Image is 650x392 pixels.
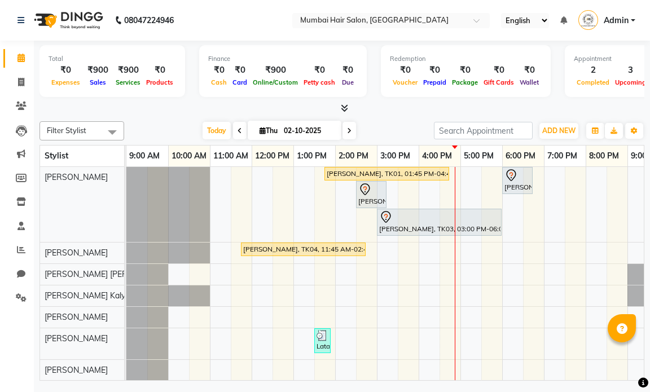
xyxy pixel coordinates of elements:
input: Search Appointment [434,122,533,139]
a: 11:00 AM [210,148,251,164]
span: [PERSON_NAME] [PERSON_NAME] [45,269,173,279]
a: 3:00 PM [377,148,413,164]
span: Sales [87,78,109,86]
div: ₹0 [449,64,481,77]
span: Online/Custom [250,78,301,86]
div: [PERSON_NAME], TK01, 01:45 PM-04:45 PM, Nanoplastia OP [326,169,448,179]
span: Services [113,78,143,86]
span: Products [143,78,176,86]
div: Total [49,54,176,64]
div: [PERSON_NAME], TK03, 06:00 PM-06:45 PM, Director Haircut - [DEMOGRAPHIC_DATA] [503,169,532,192]
input: 2025-10-02 [280,122,337,139]
img: logo [29,5,106,36]
a: 1:00 PM [294,148,330,164]
a: 12:00 PM [252,148,292,164]
span: Card [230,78,250,86]
button: ADD NEW [539,123,578,139]
div: [PERSON_NAME], TK04, 11:45 AM-02:45 PM, [MEDICAL_DATA] OP [242,244,364,254]
div: ₹900 [83,64,113,77]
div: Redemption [390,54,542,64]
div: ₹0 [301,64,338,77]
a: 9:00 AM [126,148,162,164]
span: [PERSON_NAME] [45,333,108,343]
a: 7:00 PM [544,148,580,164]
div: ₹0 [390,64,420,77]
a: 5:00 PM [461,148,497,164]
span: Voucher [390,78,420,86]
div: ₹900 [250,64,301,77]
span: Today [203,122,231,139]
div: ₹0 [420,64,449,77]
span: Gift Cards [481,78,517,86]
span: Cash [208,78,230,86]
div: 2 [574,64,612,77]
span: Thu [257,126,280,135]
iframe: chat widget [603,347,639,381]
div: ₹0 [49,64,83,77]
div: Lata Client, TK05, 01:30 PM-01:45 PM, Gel Polish Removal [315,330,330,351]
span: Package [449,78,481,86]
a: 10:00 AM [169,148,209,164]
span: [PERSON_NAME] [45,248,108,258]
span: Filter Stylist [47,126,86,135]
span: [PERSON_NAME] [45,365,108,375]
div: Finance [208,54,358,64]
a: 4:00 PM [419,148,455,164]
div: ₹0 [481,64,517,77]
a: 8:00 PM [586,148,622,164]
b: 08047224946 [124,5,174,36]
span: Petty cash [301,78,338,86]
span: Upcoming [612,78,649,86]
div: ₹0 [143,64,176,77]
span: ADD NEW [542,126,576,135]
div: ₹900 [113,64,143,77]
div: ₹0 [338,64,358,77]
img: Admin [578,10,598,30]
span: Admin [604,15,629,27]
div: [PERSON_NAME], TK03, 03:00 PM-06:00 PM, Global Highlights - Below Shoulder [378,210,500,234]
div: 3 [612,64,649,77]
span: Stylist [45,151,68,161]
span: [PERSON_NAME] [45,312,108,322]
a: 6:00 PM [503,148,538,164]
span: Due [339,78,357,86]
span: Expenses [49,78,83,86]
span: [PERSON_NAME] [45,172,108,182]
a: 2:00 PM [336,148,371,164]
div: ₹0 [230,64,250,77]
span: Wallet [517,78,542,86]
div: [PERSON_NAME], TK02, 02:30 PM-03:15 PM, Director Haircut - [DEMOGRAPHIC_DATA] [357,183,385,206]
span: Completed [574,78,612,86]
span: Prepaid [420,78,449,86]
div: ₹0 [517,64,542,77]
div: ₹0 [208,64,230,77]
span: [PERSON_NAME] Kalyan [45,290,134,301]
